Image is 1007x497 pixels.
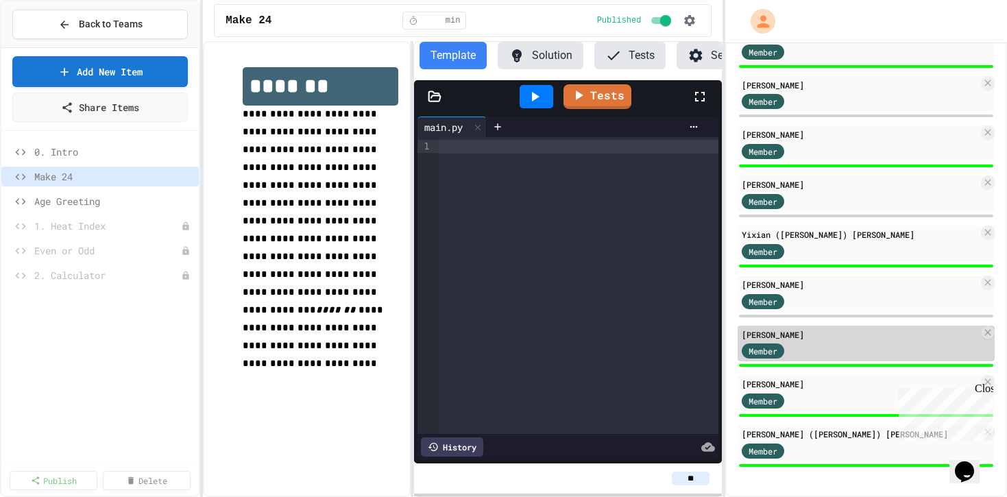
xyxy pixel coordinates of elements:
[597,12,675,29] div: Content is published and visible to students
[563,84,631,109] a: Tests
[417,140,431,153] div: 1
[34,243,181,258] span: Even or Odd
[5,5,95,87] div: Chat with us now!Close
[742,328,978,341] div: [PERSON_NAME]
[742,228,978,241] div: Yixian ([PERSON_NAME]) [PERSON_NAME]
[12,56,188,87] a: Add New Item
[736,5,779,37] div: My Account
[749,145,777,158] span: Member
[742,378,978,390] div: [PERSON_NAME]
[742,278,978,291] div: [PERSON_NAME]
[742,178,978,191] div: [PERSON_NAME]
[949,442,993,483] iframe: chat widget
[749,345,777,357] span: Member
[749,46,777,58] span: Member
[417,117,487,137] div: main.py
[10,471,97,490] a: Publish
[421,437,483,457] div: History
[103,471,191,490] a: Delete
[34,219,181,233] span: 1. Heat Index
[749,395,777,407] span: Member
[181,271,191,280] div: Unpublished
[749,445,777,457] span: Member
[749,195,777,208] span: Member
[420,42,487,69] button: Template
[34,145,193,159] span: 0. Intro
[34,194,193,208] span: Age Greeting
[417,120,470,134] div: main.py
[12,10,188,39] button: Back to Teams
[749,245,777,258] span: Member
[742,428,978,440] div: [PERSON_NAME] ([PERSON_NAME]) [PERSON_NAME]
[749,295,777,308] span: Member
[597,15,642,26] span: Published
[226,12,271,29] span: Make 24
[498,42,583,69] button: Solution
[79,17,143,32] span: Back to Teams
[742,79,978,91] div: [PERSON_NAME]
[181,221,191,231] div: Unpublished
[181,246,191,256] div: Unpublished
[893,383,993,441] iframe: chat widget
[446,15,461,26] span: min
[594,42,666,69] button: Tests
[34,169,193,184] span: Make 24
[12,93,188,122] a: Share Items
[749,95,777,108] span: Member
[34,268,181,282] span: 2. Calculator
[677,42,762,69] button: Settings
[742,128,978,141] div: [PERSON_NAME]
